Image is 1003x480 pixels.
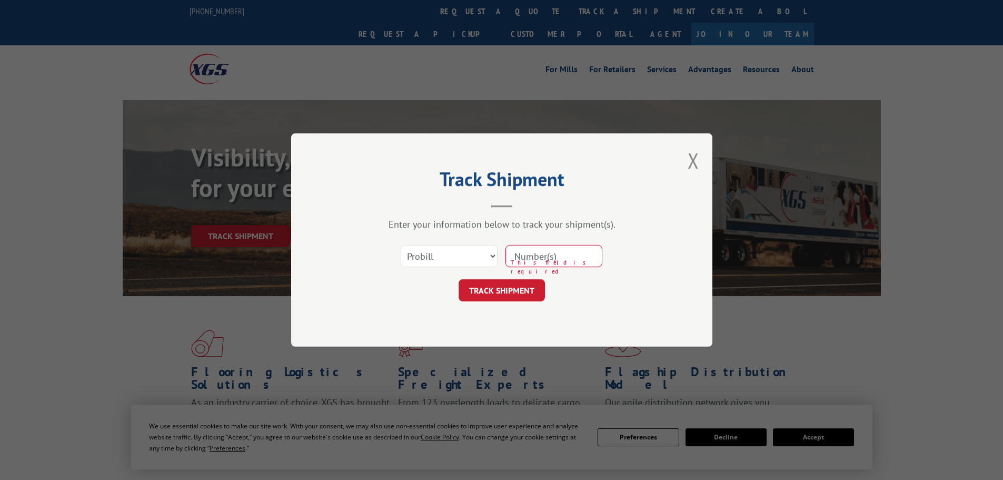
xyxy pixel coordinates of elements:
[344,218,660,230] div: Enter your information below to track your shipment(s).
[505,245,602,267] input: Number(s)
[459,279,545,301] button: TRACK SHIPMENT
[511,258,602,276] span: This field is required
[688,146,699,174] button: Close modal
[344,172,660,192] h2: Track Shipment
